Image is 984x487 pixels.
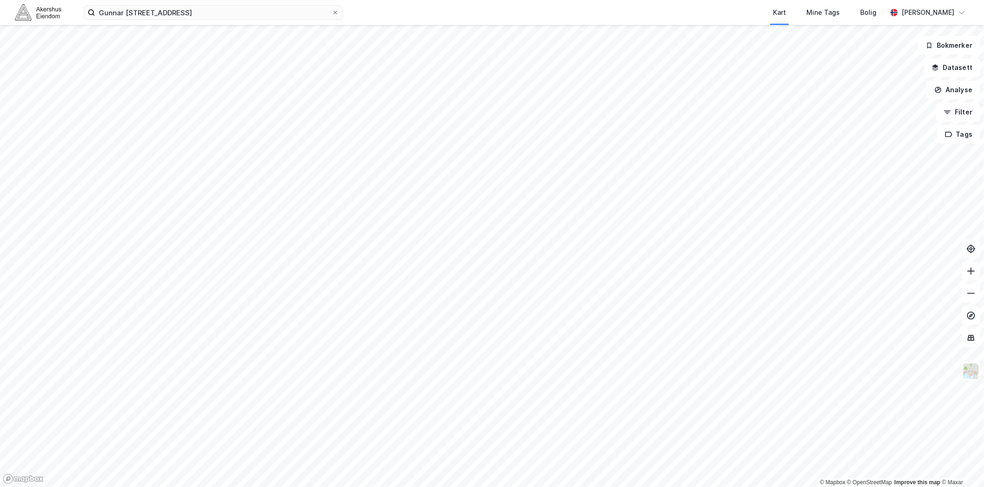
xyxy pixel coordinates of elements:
[860,7,876,18] div: Bolig
[820,479,845,486] a: Mapbox
[918,36,980,55] button: Bokmerker
[924,58,980,77] button: Datasett
[901,7,954,18] div: [PERSON_NAME]
[937,125,980,144] button: Tags
[15,4,61,20] img: akershus-eiendom-logo.9091f326c980b4bce74ccdd9f866810c.svg
[806,7,840,18] div: Mine Tags
[938,443,984,487] iframe: Chat Widget
[895,479,940,486] a: Improve this map
[95,6,332,19] input: Søk på adresse, matrikkel, gårdeiere, leietakere eller personer
[936,103,980,121] button: Filter
[926,81,980,99] button: Analyse
[847,479,892,486] a: OpenStreetMap
[773,7,786,18] div: Kart
[962,362,980,380] img: Z
[938,443,984,487] div: Kontrollprogram for chat
[3,474,44,484] a: Mapbox homepage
